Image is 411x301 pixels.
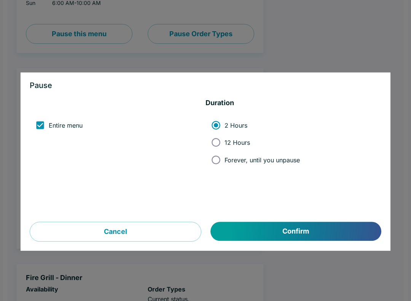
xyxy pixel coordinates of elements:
[30,98,205,107] h5: ‏
[225,139,250,146] span: 12 Hours
[225,122,247,129] span: 2 Hours
[49,122,83,129] span: Entire menu
[30,82,381,89] h3: Pause
[210,222,381,241] button: Confirm
[30,222,201,242] button: Cancel
[205,98,381,107] h5: Duration
[225,156,300,164] span: Forever, until you unpause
